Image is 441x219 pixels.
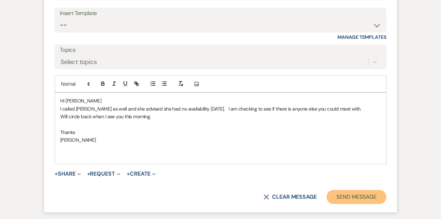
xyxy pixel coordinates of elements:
p: Will circle back when I see you this morning. [60,113,381,120]
span: + [55,171,58,177]
button: Create [127,171,156,177]
p: I called [PERSON_NAME] as well and she advised she had no availability [DATE]. I am checking to s... [60,105,381,113]
a: Manage Templates [337,34,386,40]
div: Insert Template [60,8,381,19]
p: Thanks [60,128,381,136]
button: Share [55,171,81,177]
button: Clear message [264,194,317,200]
button: Send Message [327,190,386,204]
span: + [87,171,90,177]
div: Select topics [61,57,97,67]
label: Topics [60,45,381,55]
p: Hi [PERSON_NAME] [60,97,381,105]
button: Request [87,171,120,177]
span: + [127,171,130,177]
p: [PERSON_NAME] [60,136,381,144]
